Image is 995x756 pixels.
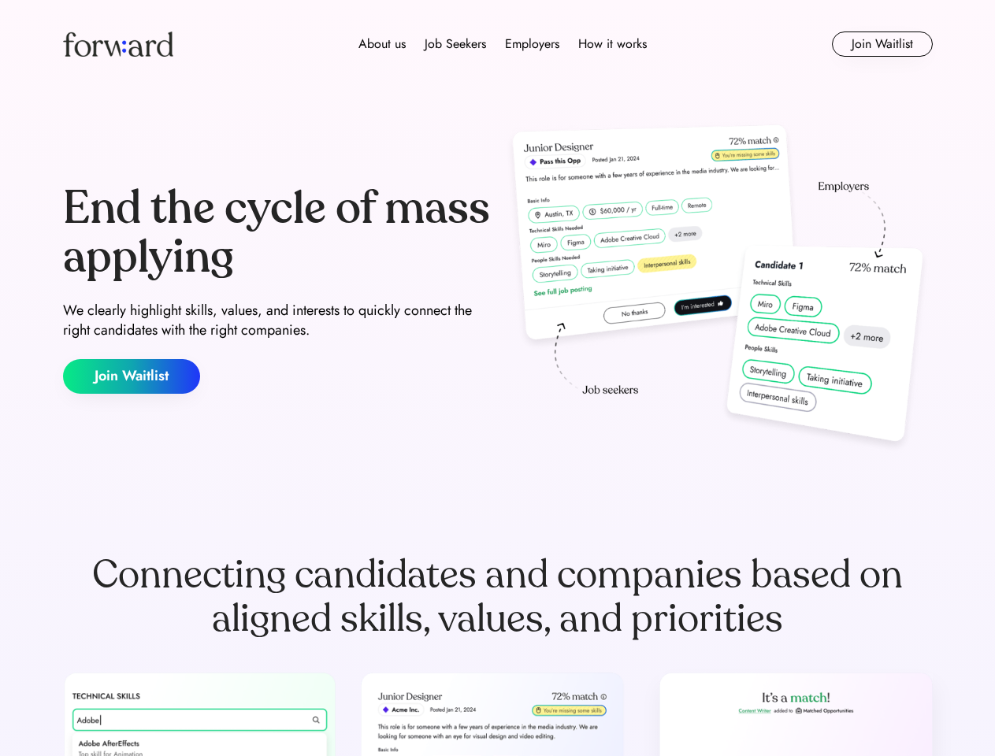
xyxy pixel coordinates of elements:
div: We clearly highlight skills, values, and interests to quickly connect the right candidates with t... [63,301,492,340]
div: About us [358,35,406,54]
div: Connecting candidates and companies based on aligned skills, values, and priorities [63,553,933,641]
img: Forward logo [63,31,173,57]
div: Employers [505,35,559,54]
button: Join Waitlist [832,31,933,57]
button: Join Waitlist [63,359,200,394]
img: hero-image.png [504,120,933,458]
div: End the cycle of mass applying [63,184,492,281]
div: Job Seekers [425,35,486,54]
div: How it works [578,35,647,54]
